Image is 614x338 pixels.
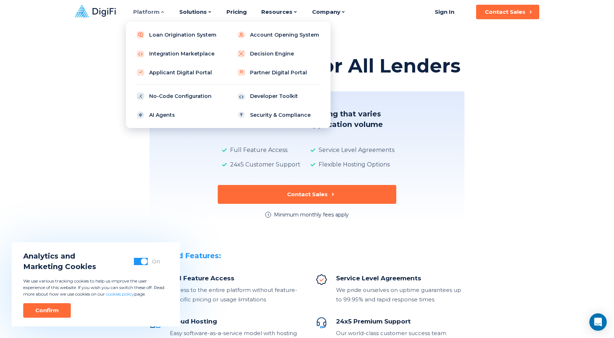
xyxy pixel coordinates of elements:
[233,108,325,122] a: Security & Compliance
[220,146,300,154] div: Full Feature Access
[170,317,298,326] div: Cloud Hosting
[150,251,464,261] div: Included Features:
[287,191,328,198] div: Contact Sales
[152,258,160,265] div: On
[170,274,298,283] div: Full Feature Access
[589,313,607,331] div: Open Intercom Messenger
[233,89,325,103] a: Developer Toolkit
[170,285,298,304] div: Access to the entire platform without feature-specific pricing or usage limitations
[23,261,96,272] span: Marketing Cookies
[132,108,224,122] a: AI Agents
[132,89,224,103] a: No-Code Configuration
[233,28,325,42] a: Account Opening System
[274,211,349,218] div: Minimum monthly fees apply
[35,307,59,314] div: Confirm
[106,291,134,297] a: cookies policy
[23,303,71,318] button: Confirm
[336,317,464,326] div: 24x5 Premium Support
[336,285,464,304] div: We pride ourselves on uptime guarantees up to 99.95% and rapid response times
[485,8,525,16] div: Contact Sales
[233,46,325,61] a: Decision Engine
[23,251,96,261] span: Analytics and
[132,28,224,42] a: Loan Origination System
[218,185,396,204] button: Contact Sales
[132,65,224,80] a: Applicant Digital Portal
[426,5,463,19] a: Sign In
[220,160,300,169] div: 24x5 Customer Support
[308,146,394,154] div: Service Level Agreements
[233,65,325,80] a: Partner Digital Portal
[476,5,539,19] button: Contact Sales
[314,55,461,77] p: for All Lenders
[132,46,224,61] a: Integration Marketplace
[23,278,168,297] p: We use various tracking cookies to help us improve the user experience of this website. If you wi...
[336,274,464,283] div: Service Level Agreements
[265,212,271,218] div: i
[308,160,394,169] div: Flexible Hosting Options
